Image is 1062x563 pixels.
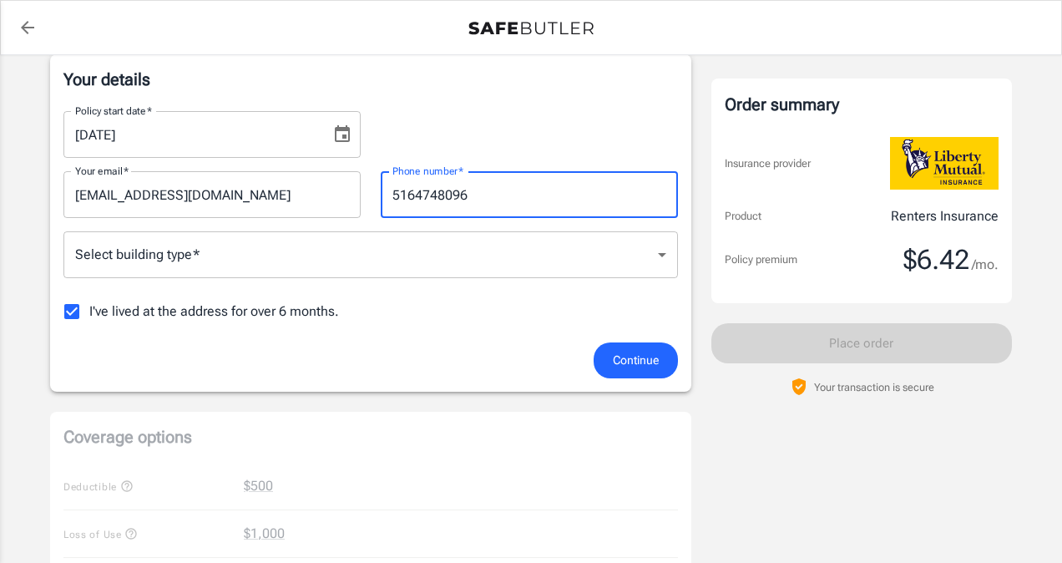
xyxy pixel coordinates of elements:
[903,243,969,276] span: $6.42
[814,379,934,395] p: Your transaction is secure
[89,302,339,322] span: I've lived at the address for over 6 months.
[75,164,129,178] label: Your email
[392,164,463,178] label: Phone number
[725,155,811,172] p: Insurance provider
[381,171,678,218] input: Enter number
[326,118,359,151] button: Choose date, selected date is Oct 1, 2025
[63,68,678,91] p: Your details
[63,111,319,158] input: MM/DD/YYYY
[594,342,678,378] button: Continue
[972,253,999,276] span: /mo.
[890,137,999,190] img: Liberty Mutual
[468,22,594,35] img: Back to quotes
[725,208,761,225] p: Product
[725,251,797,268] p: Policy premium
[11,11,44,44] a: back to quotes
[63,171,361,218] input: Enter email
[891,206,999,226] p: Renters Insurance
[75,104,152,118] label: Policy start date
[613,350,659,371] span: Continue
[725,92,999,117] div: Order summary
